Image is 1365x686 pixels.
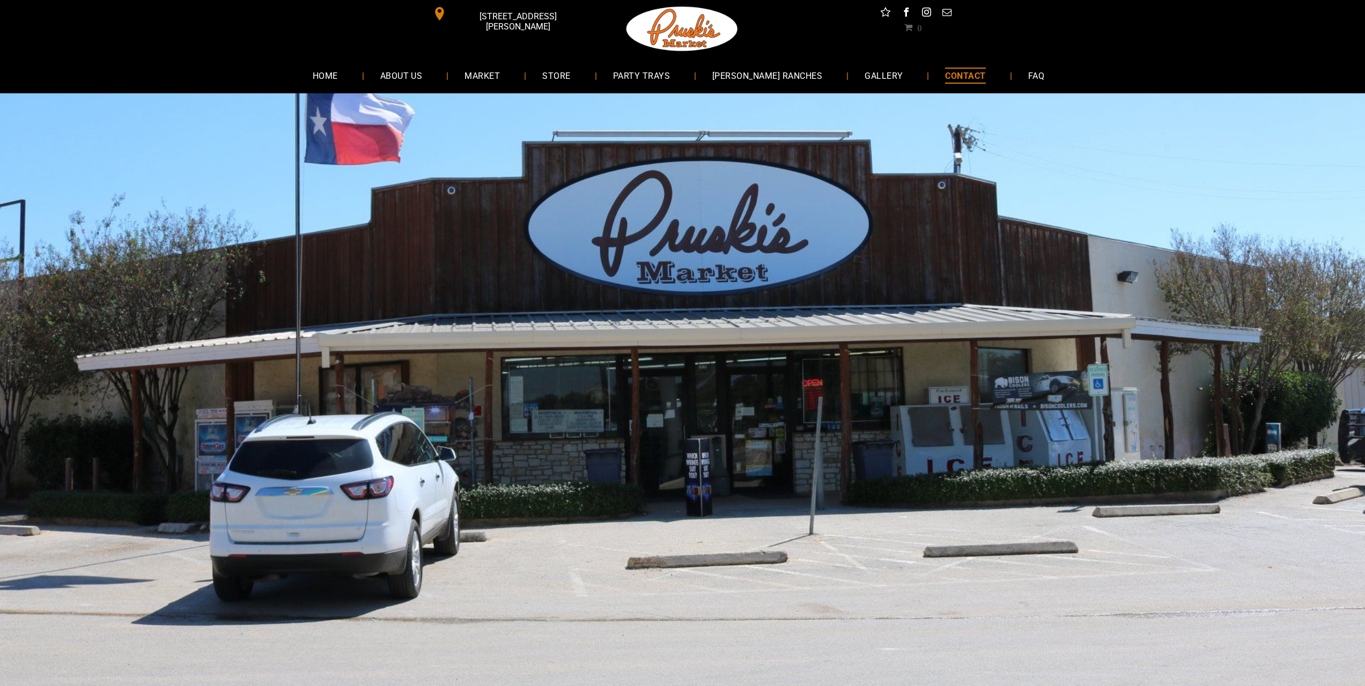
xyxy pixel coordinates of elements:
[696,61,838,90] a: [PERSON_NAME] RANCHES
[917,23,921,32] span: 0
[848,61,919,90] a: GALLERY
[899,5,913,22] a: facebook
[448,61,516,90] a: MARKET
[597,61,686,90] a: PARTY TRAYS
[297,61,354,90] a: HOME
[448,6,587,37] span: [STREET_ADDRESS][PERSON_NAME]
[879,5,892,22] a: Social network
[919,5,933,22] a: instagram
[940,5,954,22] a: email
[1012,61,1060,90] a: FAQ
[929,61,1001,90] a: CONTACT
[526,61,586,90] a: STORE
[425,5,589,22] a: [STREET_ADDRESS][PERSON_NAME]
[364,61,439,90] a: ABOUT US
